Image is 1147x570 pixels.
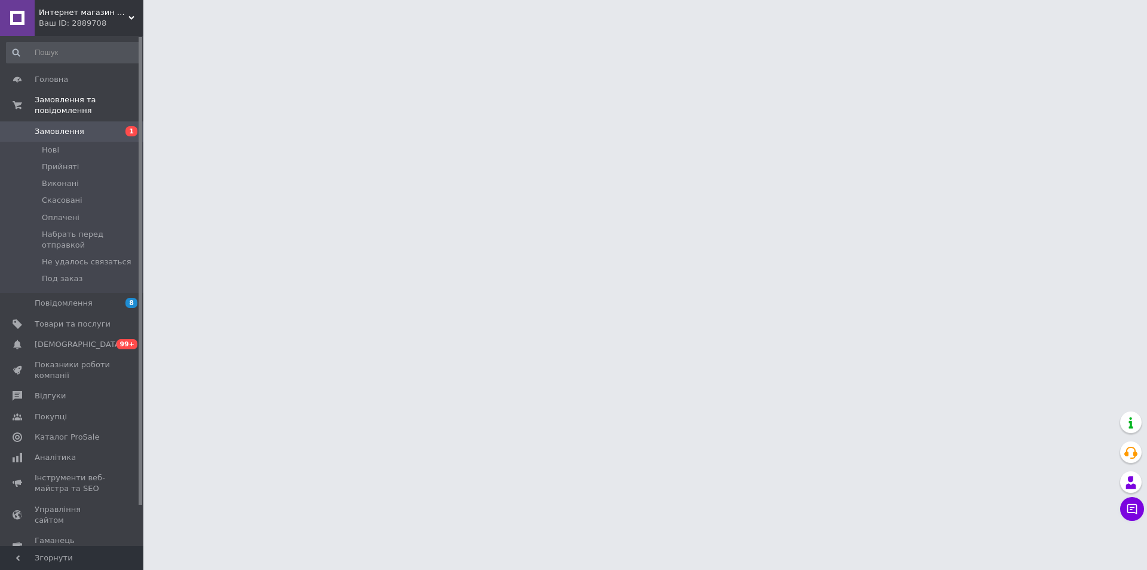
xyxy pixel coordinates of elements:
[35,339,123,350] span: [DEMOGRAPHIC_DATA]
[42,273,82,284] span: Под заказ
[35,74,68,85] span: Головна
[35,504,111,526] span: Управління сайтом
[35,95,143,116] span: Замовлення та повідомлення
[125,126,137,136] span: 1
[35,359,111,381] span: Показники роботи компанії
[42,229,140,251] span: Набрать перед отправкой
[35,535,111,557] span: Гаманець компанії
[116,339,137,349] span: 99+
[39,18,143,29] div: Ваш ID: 2889708
[1120,497,1144,521] button: Чат з покупцем
[35,391,66,401] span: Відгуки
[35,319,111,330] span: Товари та послуги
[125,298,137,308] span: 8
[35,432,99,443] span: Каталог ProSale
[35,126,84,137] span: Замовлення
[42,257,131,267] span: Не удалось связаться
[39,7,128,18] span: Интернет магазин Z-Shop
[35,473,111,494] span: Інструменти веб-майстра та SEO
[42,195,82,206] span: Скасовані
[35,298,93,309] span: Повідомлення
[42,145,59,156] span: Нові
[42,212,79,223] span: Оплачені
[42,178,79,189] span: Виконані
[35,452,76,463] span: Аналітика
[35,412,67,422] span: Покупці
[6,42,141,63] input: Пошук
[42,161,79,172] span: Прийняті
